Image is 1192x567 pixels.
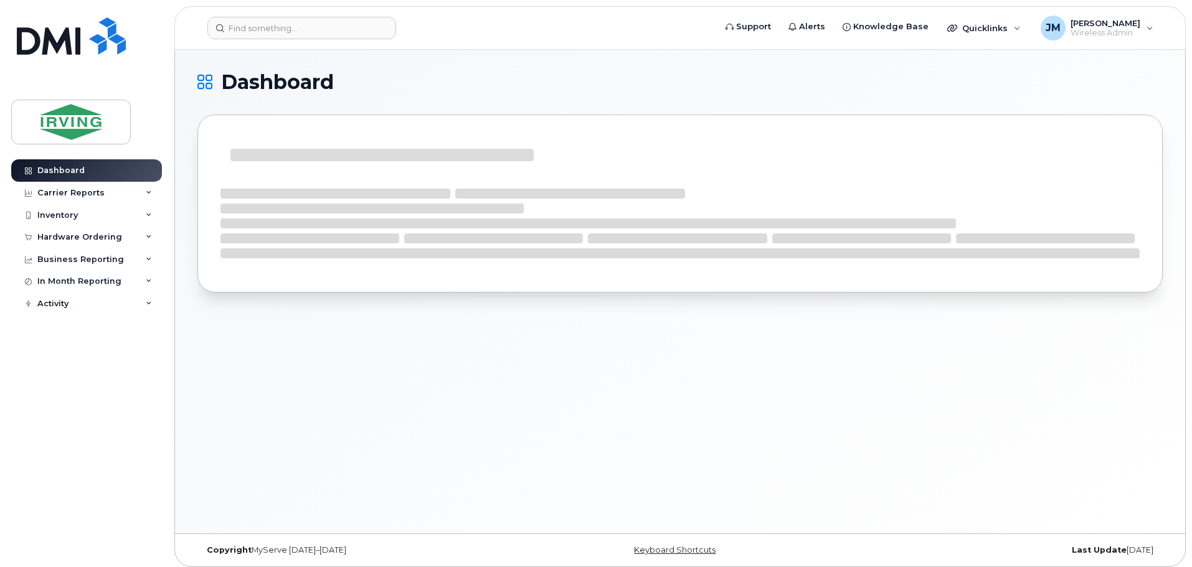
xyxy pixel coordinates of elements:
a: Keyboard Shortcuts [634,545,716,555]
div: MyServe [DATE]–[DATE] [197,545,519,555]
span: Dashboard [221,73,334,91]
div: [DATE] [841,545,1163,555]
strong: Copyright [207,545,252,555]
strong: Last Update [1072,545,1127,555]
